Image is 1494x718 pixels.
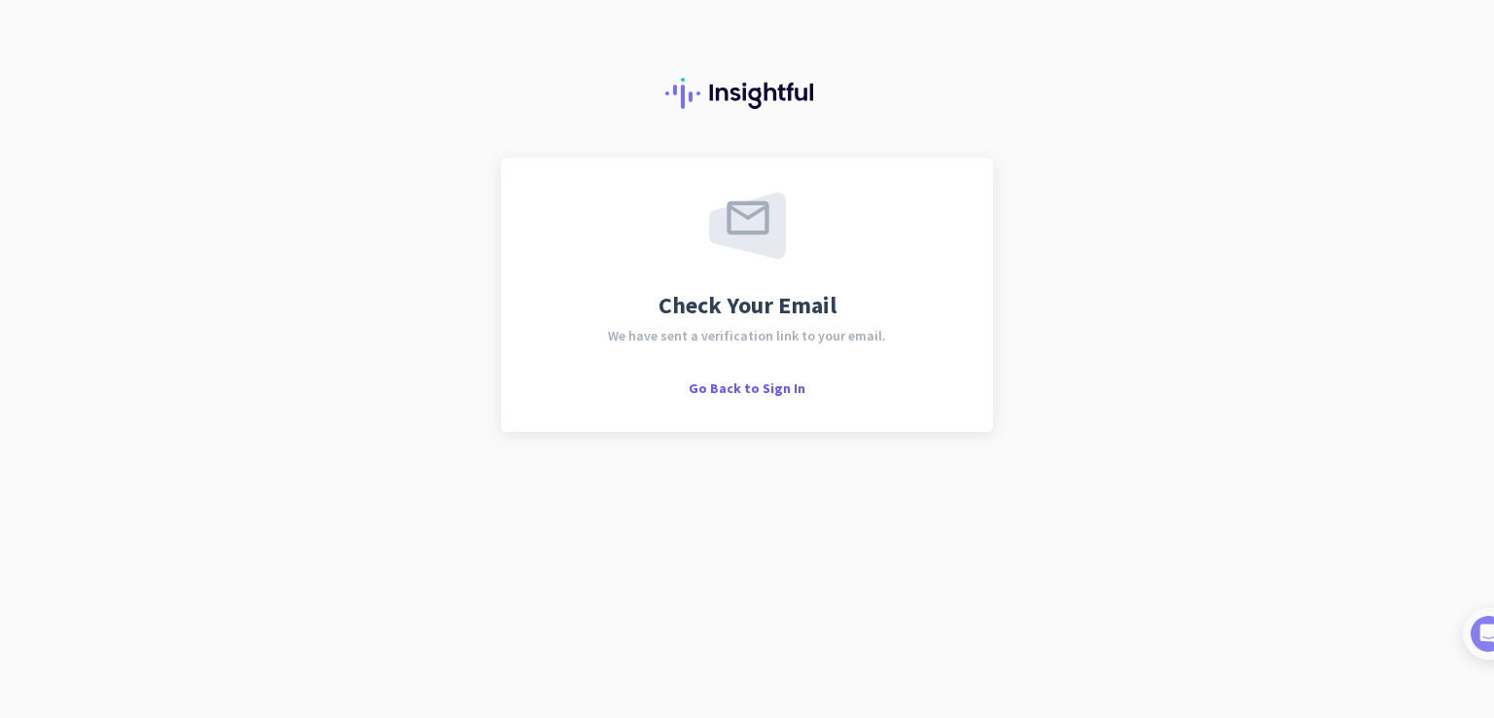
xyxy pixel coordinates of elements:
[689,379,805,397] span: Go Back to Sign In
[665,78,829,109] img: Insightful
[608,329,886,342] span: We have sent a verification link to your email.
[709,193,786,259] img: email-sent
[658,294,836,317] span: Check Your Email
